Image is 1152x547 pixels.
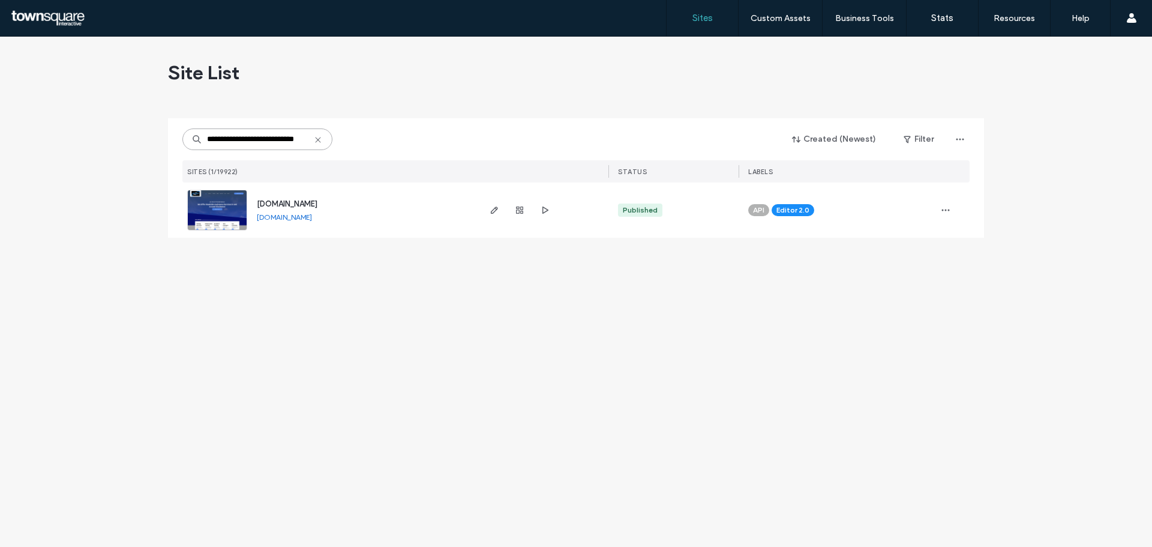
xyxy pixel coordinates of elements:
div: Published [623,205,658,216]
label: Custom Assets [751,13,811,23]
span: Help [27,8,52,19]
label: Resources [994,13,1035,23]
label: Sites [692,13,713,23]
a: [DOMAIN_NAME] [257,199,317,208]
span: Site List [168,61,239,85]
span: SITES (1/19922) [187,168,238,176]
span: STATUS [618,168,647,176]
label: Stats [931,13,953,23]
span: Editor 2.0 [776,205,809,216]
span: API [753,205,764,216]
label: Help [1072,13,1090,23]
button: Created (Newest) [782,130,887,149]
span: LABELS [748,168,773,176]
a: [DOMAIN_NAME] [257,213,312,222]
label: Business Tools [835,13,894,23]
button: Filter [892,130,946,149]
